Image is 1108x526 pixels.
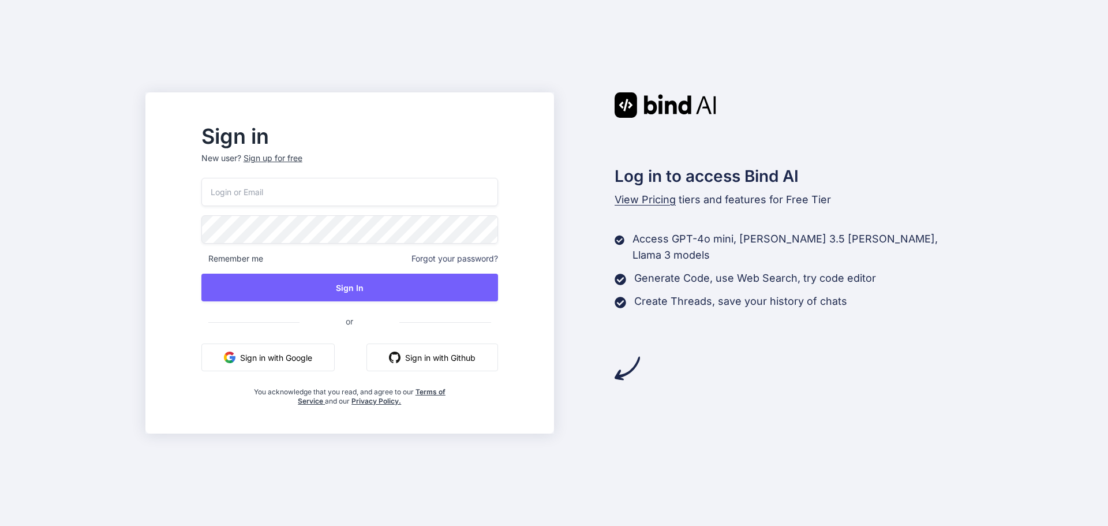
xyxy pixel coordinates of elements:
span: Remember me [201,253,263,264]
button: Sign In [201,274,498,301]
h2: Sign in [201,127,498,146]
p: Access GPT-4o mini, [PERSON_NAME] 3.5 [PERSON_NAME], Llama 3 models [632,231,963,263]
button: Sign in with Google [201,344,335,371]
span: Forgot your password? [411,253,498,264]
div: You acknowledge that you read, and agree to our and our [250,380,448,406]
input: Login or Email [201,178,498,206]
p: Generate Code, use Web Search, try code editor [634,270,876,286]
p: Create Threads, save your history of chats [634,293,847,309]
img: google [224,352,235,363]
p: tiers and features for Free Tier [615,192,963,208]
span: View Pricing [615,193,676,206]
img: arrow [615,356,640,381]
p: New user? [201,152,498,178]
button: Sign in with Github [366,344,498,371]
span: or [300,307,399,335]
img: Bind AI logo [615,92,716,118]
a: Terms of Service [298,387,446,405]
div: Sign up for free [244,152,302,164]
a: Privacy Policy. [351,397,401,405]
h2: Log in to access Bind AI [615,164,963,188]
img: github [389,352,400,363]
